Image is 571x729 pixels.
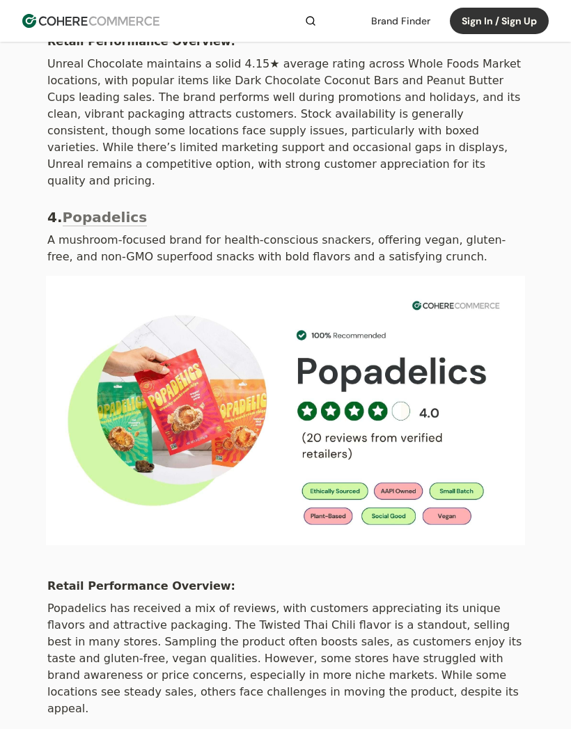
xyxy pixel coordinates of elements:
[450,8,549,34] button: Sign In / Sign Up
[46,230,525,267] div: A mushroom-focused brand for health-conscious snackers, offering vegan, gluten-free, and non-GMO ...
[47,579,235,593] b: Retail Performance Overview:
[22,14,159,28] img: Cohere Logo
[46,598,525,719] div: Popadelics has received a mix of reviews, with customers appreciating its unique flavors and attr...
[47,35,235,48] b: Retail Performance Overview:
[46,54,525,191] div: Unreal Chocolate maintains a solid 4.15★ average rating across Whole Foods Market locations, with...
[46,276,525,545] img: notion image
[47,209,63,226] b: 4.
[63,209,148,226] a: Popadelics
